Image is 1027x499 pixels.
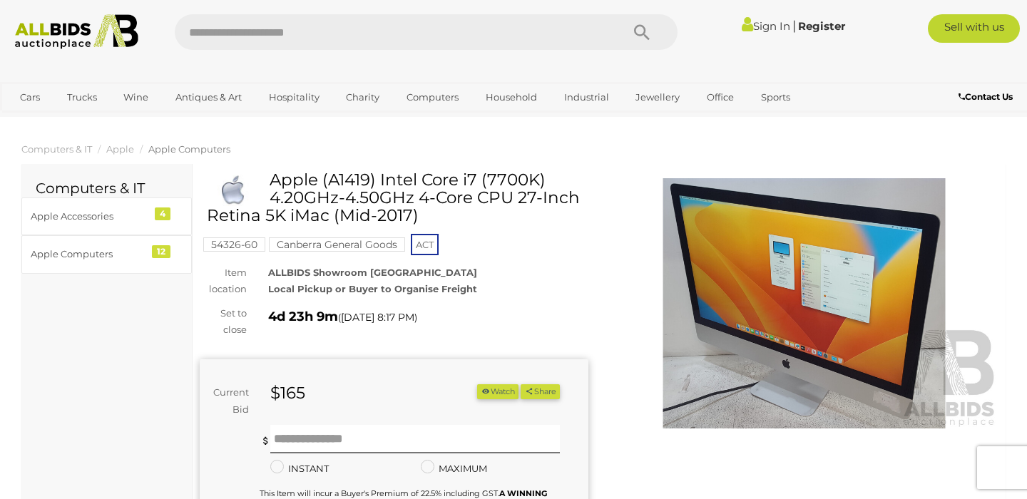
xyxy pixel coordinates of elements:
[189,305,257,339] div: Set to close
[268,309,338,324] strong: 4d 23h 9m
[270,383,305,403] strong: $165
[798,19,845,33] a: Register
[476,86,546,109] a: Household
[269,237,405,252] mark: Canberra General Goods
[521,384,560,399] button: Share
[792,18,796,34] span: |
[203,239,265,250] a: 54326-60
[114,86,158,109] a: Wine
[11,86,49,109] a: Cars
[31,208,148,225] div: Apple Accessories
[207,175,259,206] img: Apple (A1419) Intel Core i7 (7700K) 4.20GHz-4.50GHz 4-Core CPU 27-Inch Retina 5K iMac (Mid-2017)
[338,312,417,323] span: ( )
[11,109,131,133] a: [GEOGRAPHIC_DATA]
[203,237,265,252] mark: 54326-60
[742,19,790,33] a: Sign In
[106,143,134,155] a: Apple
[959,89,1016,105] a: Contact Us
[36,180,178,196] h2: Computers & IT
[698,86,743,109] a: Office
[21,143,92,155] a: Computers & IT
[268,267,477,278] strong: ALLBIDS Showroom [GEOGRAPHIC_DATA]
[21,235,192,273] a: Apple Computers 12
[341,311,414,324] span: [DATE] 8:17 PM
[31,246,148,262] div: Apple Computers
[58,86,106,109] a: Trucks
[606,14,678,50] button: Search
[200,384,260,418] div: Current Bid
[477,384,518,399] button: Watch
[166,86,251,109] a: Antiques & Art
[626,86,689,109] a: Jewellery
[260,86,329,109] a: Hospitality
[555,86,618,109] a: Industrial
[152,245,170,258] div: 12
[959,91,1013,102] b: Contact Us
[8,14,146,49] img: Allbids.com.au
[270,461,329,477] label: INSTANT
[337,86,389,109] a: Charity
[610,178,998,428] img: Apple (A1419) Intel Core i7 (7700K) 4.20GHz-4.50GHz 4-Core CPU 27-Inch Retina 5K iMac (Mid-2017)
[207,171,585,225] h1: Apple (A1419) Intel Core i7 (7700K) 4.20GHz-4.50GHz 4-Core CPU 27-Inch Retina 5K iMac (Mid-2017)
[421,461,487,477] label: MAXIMUM
[477,384,518,399] li: Watch this item
[189,264,257,298] div: Item location
[268,283,477,294] strong: Local Pickup or Buyer to Organise Freight
[148,143,230,155] a: Apple Computers
[269,239,405,250] a: Canberra General Goods
[752,86,799,109] a: Sports
[397,86,468,109] a: Computers
[928,14,1020,43] a: Sell with us
[21,197,192,235] a: Apple Accessories 4
[411,234,439,255] span: ACT
[155,207,170,220] div: 4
